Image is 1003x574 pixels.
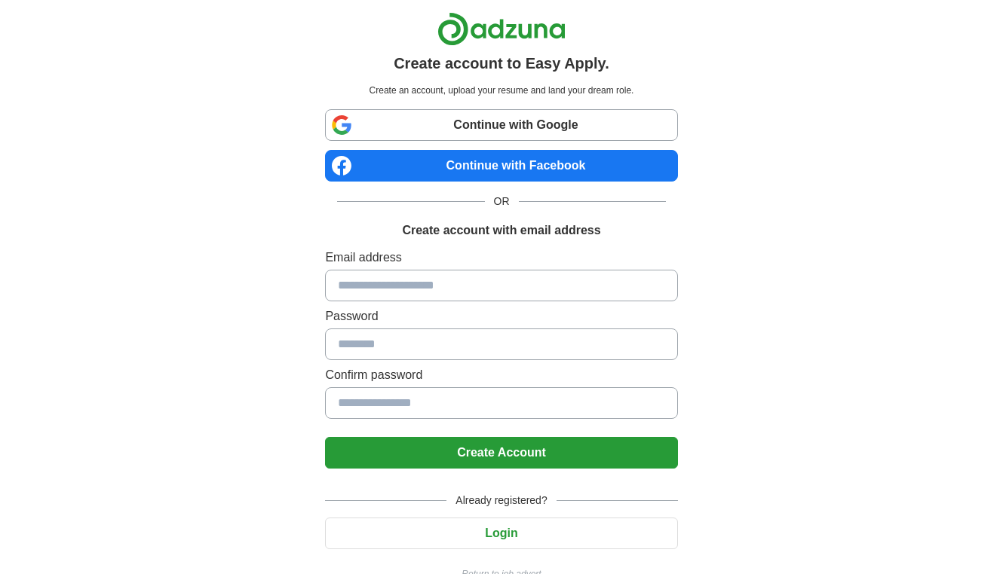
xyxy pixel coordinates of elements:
button: Login [325,518,677,549]
label: Email address [325,249,677,267]
p: Create an account, upload your resume and land your dream role. [328,84,674,97]
label: Confirm password [325,366,677,384]
span: Already registered? [446,493,556,508]
label: Password [325,307,677,325]
button: Create Account [325,437,677,469]
a: Continue with Google [325,109,677,141]
h1: Create account to Easy Apply. [394,52,609,75]
a: Login [325,527,677,539]
span: OR [485,194,519,209]
h1: Create account with email address [402,221,600,240]
img: Adzuna logo [437,12,566,46]
a: Continue with Facebook [325,150,677,182]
